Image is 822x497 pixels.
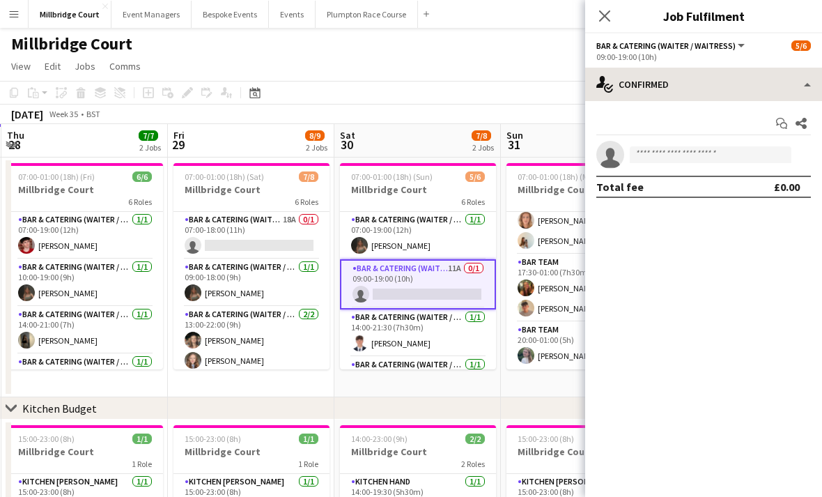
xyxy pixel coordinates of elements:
h3: Millbridge Court [173,445,329,458]
a: Jobs [69,57,101,75]
app-job-card: 07:00-01:00 (18h) (Sun)5/6Millbridge Court6 RolesBar & Catering (Waiter / waitress)1/107:00-19:00... [340,163,496,369]
span: 15:00-23:00 (8h) [185,434,241,444]
app-card-role: Bar & Catering (Waiter / waitress)1/114:00-22:00 (8h) [7,354,163,402]
app-card-role: Bar Team2/217:30-01:00 (7h30m)[PERSON_NAME][PERSON_NAME] [506,254,662,322]
app-card-role: Bar & Catering (Waiter / waitress)1/109:00-18:00 (9h)[PERSON_NAME] [173,259,329,307]
app-card-role: Bar & Catering (Waiter / waitress)1/114:00-21:30 (7h30m)[PERSON_NAME] [340,309,496,357]
app-card-role: Bar & Catering (Waiter / waitress)1/110:00-19:00 (9h)[PERSON_NAME] [7,259,163,307]
div: Kitchen Budget [22,402,97,415]
span: 8/9 [305,130,325,141]
span: Jobs [75,60,95,72]
span: 5/6 [465,171,485,182]
span: 07:00-01:00 (18h) (Sat) [185,171,264,182]
span: 1 Role [298,459,318,469]
div: 09:00-19:00 (10h) [596,52,811,62]
span: 6/6 [132,171,152,182]
span: 6 Roles [128,197,152,207]
app-card-role: Bar & Catering (Waiter / waitress)11A0/109:00-19:00 (10h) [340,259,496,309]
span: 1/1 [299,434,318,444]
a: Comms [104,57,146,75]
span: 30 [338,137,355,153]
div: 2 Jobs [306,142,327,153]
span: Sat [340,129,355,142]
button: Plumpton Race Course [316,1,418,28]
div: BST [86,109,100,119]
div: [DATE] [11,107,43,121]
span: 28 [5,137,24,153]
span: 14:00-23:00 (9h) [351,434,408,444]
span: Sun [506,129,523,142]
button: Millbridge Court [29,1,111,28]
span: Bar & Catering (Waiter / waitress) [596,40,736,51]
span: Comms [109,60,141,72]
app-card-role: Bar & Catering (Waiter / waitress)1/1 [340,357,496,404]
app-job-card: 07:00-01:00 (18h) (Fri)6/6Millbridge Court6 RolesBar & Catering (Waiter / waitress)1/107:00-19:00... [7,163,163,369]
app-job-card: 07:00-01:00 (18h) (Sat)7/8Millbridge Court6 RolesBar & Catering (Waiter / waitress)18A0/107:00-18... [173,163,329,369]
span: 7/8 [472,130,491,141]
app-card-role: Bar & Catering (Waiter / waitress)2/213:00-22:00 (9h)[PERSON_NAME][PERSON_NAME] [173,307,329,374]
h3: Millbridge Court [7,183,163,196]
button: Bar & Catering (Waiter / waitress) [596,40,747,51]
h3: Millbridge Court [506,183,662,196]
button: Bespoke Events [192,1,269,28]
h1: Millbridge Court [11,33,132,54]
span: 15:00-23:00 (8h) [518,434,574,444]
h3: Millbridge Court [340,183,496,196]
span: 1/1 [132,434,152,444]
h3: Job Fulfilment [585,7,822,25]
a: Edit [39,57,66,75]
span: 6 Roles [461,197,485,207]
app-job-card: 07:00-01:00 (18h) (Mon)13/13Millbridge Court7 Roles17:30-23:30 (6h)[PERSON_NAME][PERSON_NAME][PER... [506,163,662,369]
div: Confirmed [585,68,822,101]
span: 29 [171,137,185,153]
span: Thu [7,129,24,142]
span: Fri [173,129,185,142]
span: Edit [45,60,61,72]
app-card-role: Bar & Catering (Waiter / waitress)18A0/107:00-18:00 (11h) [173,212,329,259]
span: 1 Role [132,459,152,469]
app-card-role: Bar & Catering (Waiter / waitress)1/107:00-19:00 (12h)[PERSON_NAME] [340,212,496,259]
div: Total fee [596,180,644,194]
app-card-role: Bar & Catering (Waiter / waitress)1/107:00-19:00 (12h)[PERSON_NAME] [7,212,163,259]
span: 5/6 [791,40,811,51]
a: View [6,57,36,75]
div: 2 Jobs [139,142,161,153]
span: 07:00-01:00 (18h) (Fri) [18,171,95,182]
div: £0.00 [774,180,800,194]
span: 31 [504,137,523,153]
span: 6 Roles [295,197,318,207]
span: Week 35 [46,109,81,119]
span: 15:00-23:00 (8h) [18,434,75,444]
span: 07:00-01:00 (18h) (Sun) [351,171,433,182]
span: 2/2 [465,434,485,444]
span: 2 Roles [461,459,485,469]
span: 7/7 [139,130,158,141]
h3: Millbridge Court [173,183,329,196]
h3: Millbridge Court [340,445,496,458]
h3: Millbridge Court [506,445,662,458]
h3: Millbridge Court [7,445,163,458]
button: Events [269,1,316,28]
button: Event Managers [111,1,192,28]
span: 7/8 [299,171,318,182]
app-card-role: Bar Team1/120:00-01:00 (5h)[PERSON_NAME] [506,322,662,369]
span: View [11,60,31,72]
div: 2 Jobs [472,142,494,153]
app-card-role: Bar & Catering (Waiter / waitress)1/114:00-21:00 (7h)[PERSON_NAME] [7,307,163,354]
span: 07:00-01:00 (18h) (Mon) [518,171,600,182]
